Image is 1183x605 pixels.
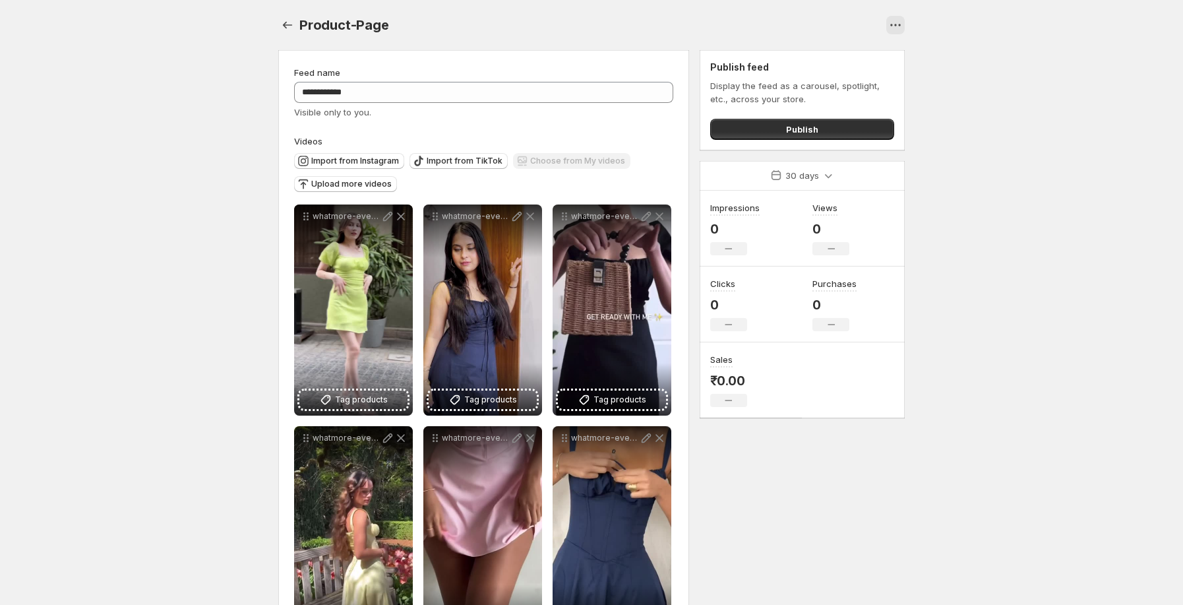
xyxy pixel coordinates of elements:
button: Settings [278,16,297,34]
span: Upload more videos [311,179,392,189]
h3: Views [812,201,837,214]
button: View actions for Product-Page [886,16,905,34]
p: whatmore-event-221097 [313,433,381,443]
div: whatmore-event-221100Tag products [294,205,413,416]
span: Tag products [464,393,517,406]
p: whatmore-event-221096 [442,433,510,443]
button: Import from Instagram [294,153,404,169]
span: Feed name [294,67,340,78]
p: whatmore-event-221100 [313,211,381,222]
div: whatmore-event-221099Tag products [423,205,542,416]
span: Visible only to you. [294,107,371,117]
p: 0 [710,297,747,313]
p: ₹0.00 [710,373,747,389]
p: 0 [710,221,760,237]
h3: Clicks [710,277,735,290]
h3: Sales [710,353,733,366]
h2: Publish feed [710,61,894,74]
p: whatmore-event-157157 [571,433,640,443]
span: Import from TikTok [427,156,502,166]
button: Tag products [558,391,666,409]
button: Publish [710,119,894,140]
button: Tag products [299,391,408,409]
button: Upload more videos [294,176,397,192]
span: Product-Page [299,17,389,33]
p: whatmore-event-221099 [442,211,510,222]
span: Tag products [335,393,388,406]
p: 0 [812,297,857,313]
p: whatmore-event-221098 [571,211,640,222]
p: Display the feed as a carousel, spotlight, etc., across your store. [710,79,894,106]
p: 30 days [785,169,819,182]
div: whatmore-event-221098Tag products [553,205,671,416]
h3: Impressions [710,201,760,214]
span: Publish [786,123,818,136]
span: Tag products [593,393,646,406]
span: Import from Instagram [311,156,399,166]
h3: Purchases [812,277,857,290]
button: Tag products [429,391,537,409]
button: Import from TikTok [409,153,508,169]
p: 0 [812,221,849,237]
span: Videos [294,136,322,146]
